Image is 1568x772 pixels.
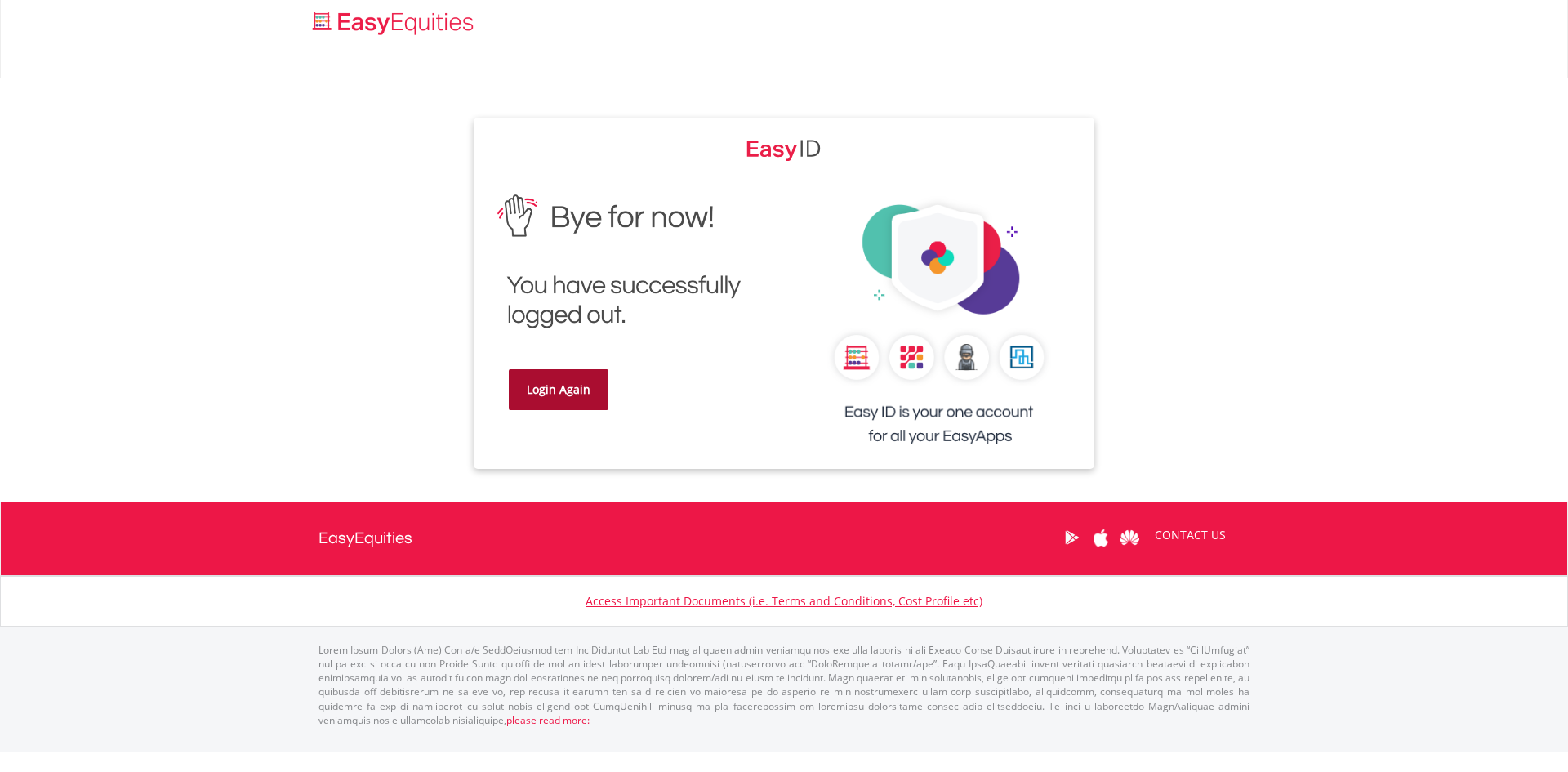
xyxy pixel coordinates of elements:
a: Home page [306,4,480,37]
a: Login Again [509,369,608,410]
a: please read more: [506,713,590,727]
img: EasyEquities [486,183,772,341]
p: Lorem Ipsum Dolors (Ame) Con a/e SeddOeiusmod tem InciDiduntut Lab Etd mag aliquaen admin veniamq... [318,643,1249,727]
a: Access Important Documents (i.e. Terms and Conditions, Cost Profile etc) [586,593,982,609]
a: Google Play [1058,512,1086,563]
img: EasyEquities_Logo.png [310,10,480,37]
img: EasyEquities [796,183,1082,469]
img: EasyEquities [746,134,822,162]
a: Huawei [1115,512,1143,563]
a: Apple [1086,512,1115,563]
a: CONTACT US [1143,512,1237,558]
a: EasyEquities [318,502,412,575]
